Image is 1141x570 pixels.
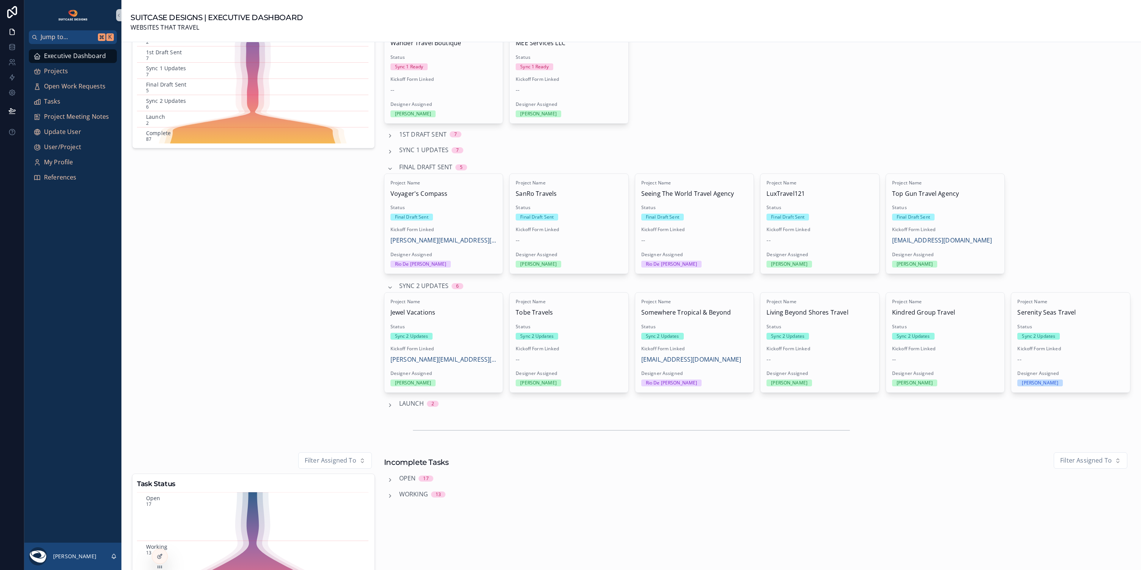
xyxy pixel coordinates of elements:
[131,12,303,23] h1: SUITCASE DESIGNS | EXECUTIVE DASHBOARD
[1022,333,1055,340] div: Sync 2 Updates
[886,292,1005,393] a: Project NameKindred Group TravelStatusSync 2 UpdatesKickoff Form Linked--Designer Assigned[PERSON...
[516,205,622,211] span: Status
[771,379,807,386] div: [PERSON_NAME]
[395,214,428,220] div: Final Draft Sent
[520,379,557,386] div: [PERSON_NAME]
[641,346,748,352] span: Kickoff Form Linked
[766,189,873,199] span: LuxTravel121
[399,145,449,155] span: Sync 1 Updates
[520,261,557,268] div: [PERSON_NAME]
[897,261,933,268] div: [PERSON_NAME]
[431,401,434,407] div: 2
[771,261,807,268] div: [PERSON_NAME]
[390,180,497,186] span: Project Name
[766,324,873,330] span: Status
[305,456,356,466] span: Filter Assigned To
[146,543,167,550] text: Working
[892,324,999,330] span: Status
[399,474,416,483] span: Open
[760,292,880,393] a: Project NameLiving Beyond Shores TravelStatusSync 2 UpdatesKickoff Form Linked--Designer Assigned...
[646,379,697,386] div: Rio De [PERSON_NAME]
[146,501,151,507] text: 17
[146,104,149,110] text: 6
[399,281,449,291] span: Sync 2 Updates
[390,205,497,211] span: Status
[146,65,186,72] text: Sync 1 Updates
[641,236,645,246] span: --
[635,173,754,274] a: Project NameSeeing The World Travel AgencyStatusFinal Draft SentKickoff Form Linked--Designer Ass...
[390,85,394,95] span: --
[520,110,557,117] div: [PERSON_NAME]
[29,95,117,109] a: Tasks
[1017,324,1124,330] span: Status
[766,180,873,186] span: Project Name
[516,346,622,352] span: Kickoff Form Linked
[641,308,748,318] span: Somewhere Tropical & Beyond
[892,227,999,233] span: Kickoff Form Linked
[641,355,741,365] a: [EMAIL_ADDRESS][DOMAIN_NAME]
[520,214,554,220] div: Final Draft Sent
[146,136,151,142] text: 87
[897,214,930,220] div: Final Draft Sent
[29,140,117,154] a: User/Project
[384,23,504,123] a: Project NameWander Travel BoutiqueStatusSync 1 ReadyKickoff Form Linked--Designer Assigned[PERSON...
[298,452,372,469] button: Select Button
[516,76,622,82] span: Kickoff Form Linked
[1011,292,1130,393] a: Project NameSerenity Seas TravelStatusSync 2 UpdatesKickoff Form Linked--Designer Assigned[PERSON...
[146,129,171,137] text: Complete
[399,490,428,499] span: Working
[771,214,804,220] div: Final Draft Sent
[107,34,113,40] span: K
[395,261,446,268] div: Rio De [PERSON_NAME]
[390,101,497,107] span: Designer Assigned
[766,205,873,211] span: Status
[384,292,504,393] a: Project NameJewel VacationsStatusSync 2 UpdatesKickoff Form Linked[PERSON_NAME][EMAIL_ADDRESS][DO...
[516,189,622,199] span: SanRo Travels
[516,54,622,60] span: Status
[423,476,428,482] div: 17
[384,173,504,274] a: Project NameVoyager's CompassStatusFinal Draft SentKickoff Form Linked[PERSON_NAME][EMAIL_ADDRESS...
[892,252,999,258] span: Designer Assigned
[641,324,748,330] span: Status
[53,553,96,560] p: [PERSON_NAME]
[516,101,622,107] span: Designer Assigned
[766,227,873,233] span: Kickoff Form Linked
[146,113,165,120] text: Launch
[516,355,519,365] span: --
[44,142,81,152] span: User/Project
[390,346,497,352] span: Kickoff Form Linked
[390,189,497,199] span: Voyager's Compass
[395,110,431,117] div: [PERSON_NAME]
[44,127,81,137] span: Update User
[520,63,548,70] div: Sync 1 Ready
[1022,379,1058,386] div: [PERSON_NAME]
[766,236,770,246] span: --
[1017,346,1124,352] span: Kickoff Form Linked
[1017,299,1124,305] span: Project Name
[399,130,447,140] span: 1st Draft Sent
[766,355,770,365] span: --
[146,71,149,78] text: 7
[641,227,748,233] span: Kickoff Form Linked
[635,292,754,393] a: Project NameSomewhere Tropical & BeyondStatusSync 2 UpdatesKickoff Form Linked[EMAIL_ADDRESS][DOM...
[29,65,117,78] a: Projects
[146,550,151,556] text: 13
[146,55,149,61] text: 7
[384,457,449,468] h1: Incomplete Tasks
[44,112,109,122] span: Project Meeting Notes
[137,479,370,489] h3: Task Status
[390,355,497,365] span: [PERSON_NAME][EMAIL_ADDRESS][DOMAIN_NAME]
[29,110,117,124] a: Project Meeting Notes
[390,236,497,246] a: [PERSON_NAME][EMAIL_ADDRESS][DOMAIN_NAME]
[886,173,1005,274] a: Project NameTop Gun Travel AgencyStatusFinal Draft SentKickoff Form Linked[EMAIL_ADDRESS][DOMAIN_...
[509,23,629,123] a: Project NameMEE Services LLCStatusSync 1 ReadyKickoff Form Linked--Designer Assigned[PERSON_NAME]
[41,32,95,42] span: Jump to...
[892,299,999,305] span: Project Name
[399,162,453,172] span: Final Draft Sent
[897,333,930,340] div: Sync 2 Updates
[766,252,873,258] span: Designer Assigned
[390,76,497,82] span: Kickoff Form Linked
[760,173,880,274] a: Project NameLuxTravel121StatusFinal Draft SentKickoff Form Linked--Designer Assigned[PERSON_NAME]
[641,252,748,258] span: Designer Assigned
[390,308,497,318] span: Jewel Vacations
